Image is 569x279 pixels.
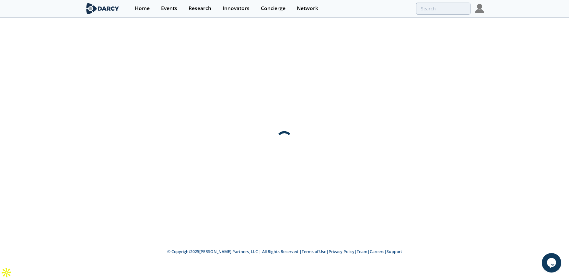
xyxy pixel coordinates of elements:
[85,3,120,14] img: logo-wide.svg
[161,6,177,11] div: Events
[475,4,484,13] img: Profile
[297,6,318,11] div: Network
[261,6,285,11] div: Concierge
[357,249,367,254] a: Team
[302,249,326,254] a: Terms of Use
[370,249,384,254] a: Careers
[542,253,563,273] iframe: chat widget
[223,6,250,11] div: Innovators
[329,249,354,254] a: Privacy Policy
[416,3,470,15] input: Advanced Search
[135,6,150,11] div: Home
[387,249,402,254] a: Support
[45,249,524,255] p: © Copyright 2025 [PERSON_NAME] Partners, LLC | All Rights Reserved | | | | |
[189,6,211,11] div: Research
